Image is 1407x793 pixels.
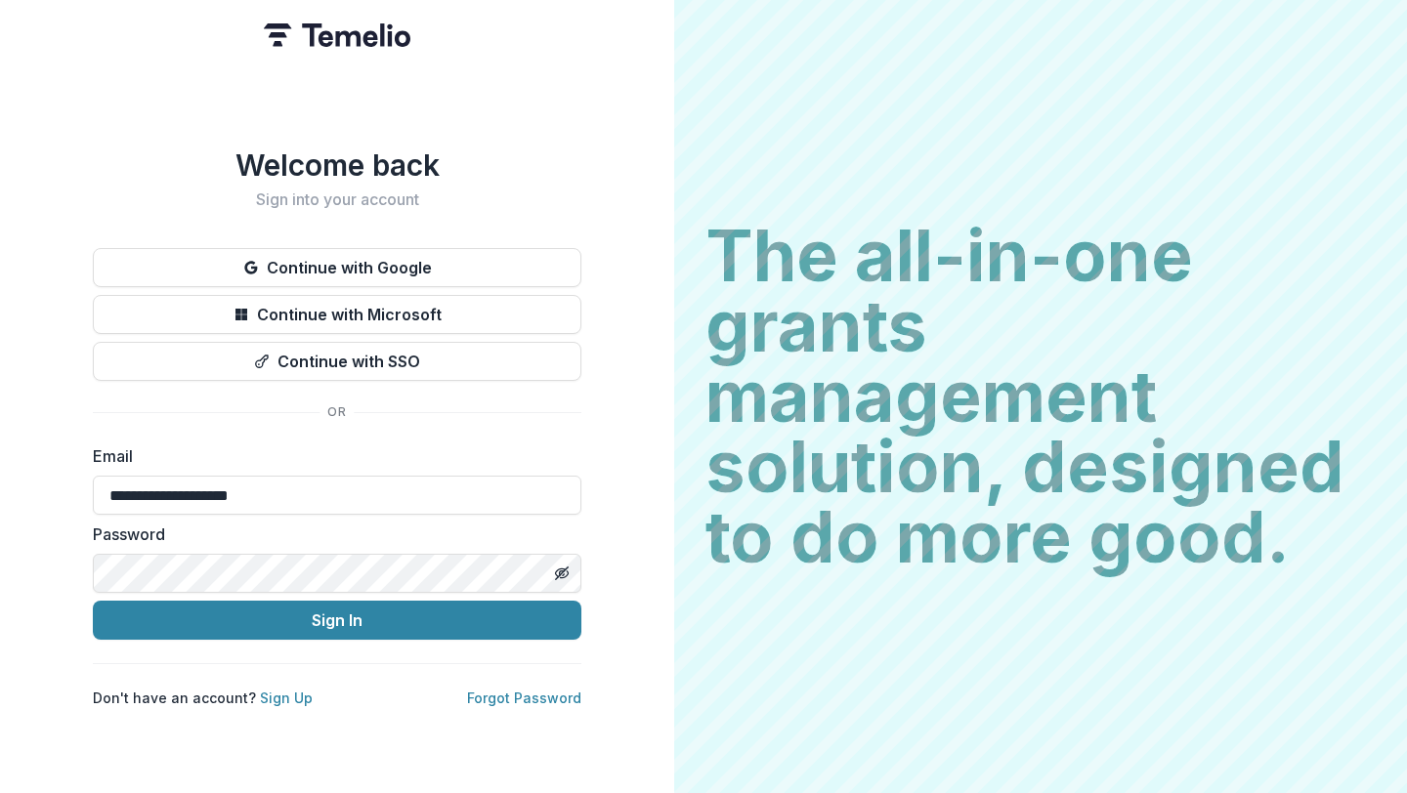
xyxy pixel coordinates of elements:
[264,23,410,47] img: Temelio
[260,689,313,706] a: Sign Up
[546,558,577,589] button: Toggle password visibility
[93,444,570,468] label: Email
[93,248,581,287] button: Continue with Google
[93,522,570,546] label: Password
[93,147,581,183] h1: Welcome back
[93,688,313,708] p: Don't have an account?
[93,190,581,209] h2: Sign into your account
[467,689,581,706] a: Forgot Password
[93,342,581,381] button: Continue with SSO
[93,601,581,640] button: Sign In
[93,295,581,334] button: Continue with Microsoft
